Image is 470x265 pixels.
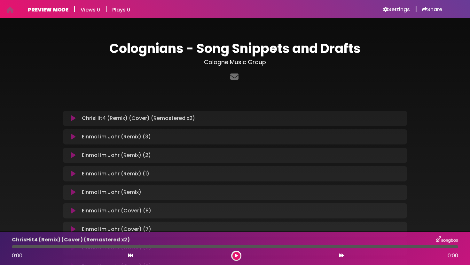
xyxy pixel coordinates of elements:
[436,236,458,244] img: songbox-logo-white.png
[448,252,458,260] span: 0:00
[383,6,410,13] a: Settings
[82,207,151,215] p: Einmol im Johr (Cover) (8)
[82,188,141,196] p: Einmol im Johr (Remix)
[12,252,22,259] span: 0:00
[82,133,151,141] p: Einmol im Johr (Remix) (3)
[63,59,407,66] h3: Cologne Music Group
[82,170,149,178] p: Einmol im Johr (Remix) (1)
[28,7,68,13] h6: PREVIEW MODE
[82,225,151,233] p: Einmol im Johr (Cover) (7)
[12,236,130,244] p: ChrisHit4 (Remix) (Cover) (Remastered x2)
[63,41,407,56] h1: Colognians - Song Snippets and Drafts
[82,151,151,159] p: Einmol im Johr (Remix) (2)
[415,5,417,13] h5: |
[105,5,107,13] h5: |
[82,114,195,122] p: ChrisHit4 (Remix) (Cover) (Remastered x2)
[74,5,75,13] h5: |
[112,7,130,13] h6: Plays 0
[81,7,100,13] h6: Views 0
[422,6,442,13] a: Share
